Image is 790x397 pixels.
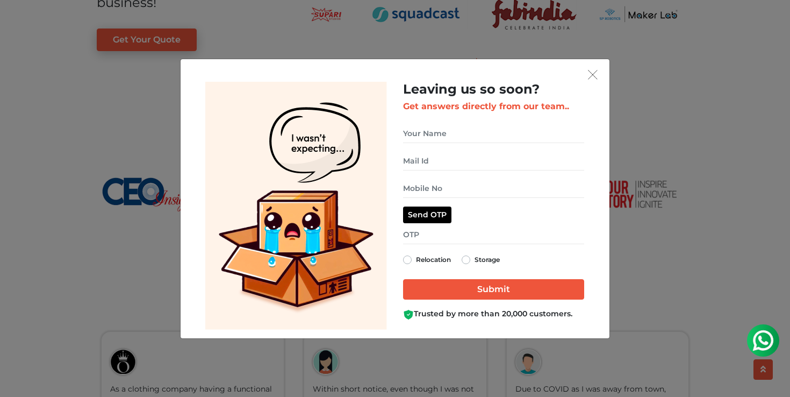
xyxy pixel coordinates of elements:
[403,82,584,97] h2: Leaving us so soon?
[403,308,584,320] div: Trusted by more than 20,000 customers.
[588,70,598,80] img: exit
[403,207,451,223] button: Send OTP
[475,253,500,266] label: Storage
[11,11,32,32] img: whatsapp-icon.svg
[403,309,414,320] img: Boxigo Customer Shield
[403,279,584,300] input: Submit
[403,101,584,111] h3: Get answers directly from our team..
[403,152,584,171] input: Mail Id
[403,179,584,198] input: Mobile No
[416,253,451,266] label: Relocation
[403,225,584,244] input: OTP
[205,82,387,330] img: Lead Welcome Image
[403,124,584,143] input: Your Name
